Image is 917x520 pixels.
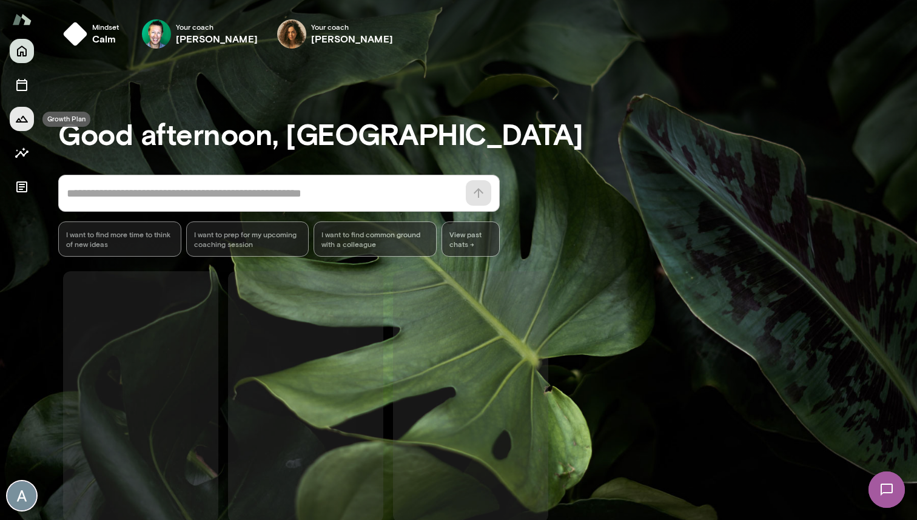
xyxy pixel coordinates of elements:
[10,107,34,131] button: Growth Plan
[10,141,34,165] button: Insights
[7,481,36,510] img: Akarsh Khatagalli
[176,22,258,32] span: Your coach
[194,229,301,249] span: I want to prep for my upcoming coaching session
[58,116,917,150] h3: Good afternoon, [GEOGRAPHIC_DATA]
[442,221,500,257] span: View past chats ->
[58,221,181,257] div: I want to find more time to think of new ideas
[176,32,258,46] h6: [PERSON_NAME]
[66,229,173,249] span: I want to find more time to think of new ideas
[269,15,401,53] div: Najla ElmachtoubYour coach[PERSON_NAME]
[10,39,34,63] button: Home
[10,73,34,97] button: Sessions
[92,32,119,46] h6: calm
[311,32,393,46] h6: [PERSON_NAME]
[10,175,34,199] button: Documents
[12,8,32,31] img: Mento
[277,19,306,49] img: Najla Elmachtoub
[133,15,266,53] div: Brian LawrenceYour coach[PERSON_NAME]
[142,19,171,49] img: Brian Lawrence
[92,22,119,32] span: Mindset
[58,15,129,53] button: Mindsetcalm
[321,229,429,249] span: I want to find common ground with a colleague
[311,22,393,32] span: Your coach
[186,221,309,257] div: I want to prep for my upcoming coaching session
[314,221,437,257] div: I want to find common ground with a colleague
[42,112,90,127] div: Growth Plan
[63,22,87,46] img: mindset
